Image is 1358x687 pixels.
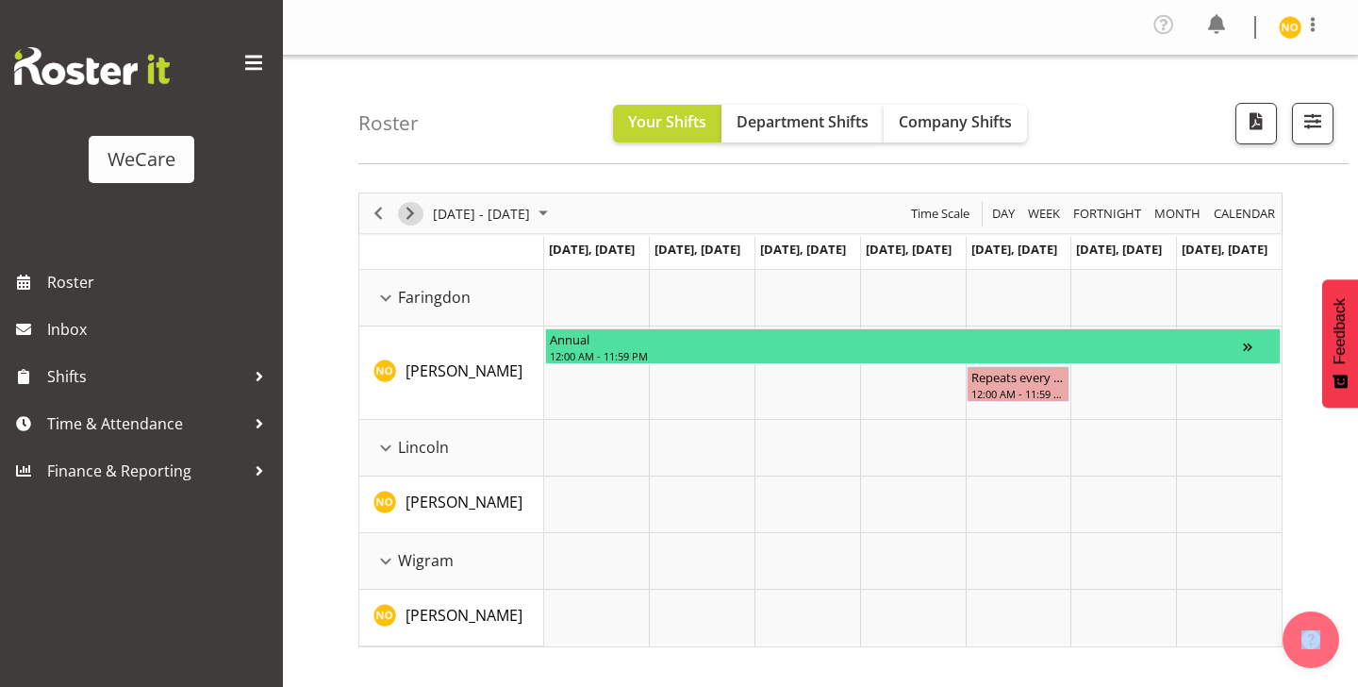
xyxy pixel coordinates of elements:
button: Timeline Month [1151,202,1204,226]
img: help-xxl-2.png [1301,630,1320,649]
span: Fortnight [1071,202,1143,226]
button: Your Shifts [613,105,721,142]
button: Timeline Day [989,202,1018,226]
button: Feedback - Show survey [1322,279,1358,408]
span: [DATE], [DATE] [654,241,740,258]
div: 12:00 AM - 11:59 PM [971,386,1066,401]
div: Previous [362,193,394,233]
a: [PERSON_NAME] [406,604,522,627]
div: Next [394,193,426,233]
div: Timeline Week of August 18, 2025 [358,193,1283,647]
a: [PERSON_NAME] [406,491,522,513]
button: Timeline Week [1025,202,1064,226]
span: Feedback [1332,298,1349,364]
span: Roster [47,268,273,296]
button: Previous [366,202,391,226]
span: Time & Attendance [47,410,245,438]
span: Shifts [47,362,245,391]
td: Lincoln resource [359,420,544,477]
button: Month [1211,202,1279,226]
span: Week [1026,202,1062,226]
span: [DATE] - [DATE] [431,202,532,226]
span: [DATE], [DATE] [1182,241,1267,258]
div: Natasha Ottley"s event - Annual Begin From Monday, August 18, 2025 at 12:00:00 AM GMT+12:00 Ends ... [545,328,1281,364]
a: [PERSON_NAME] [406,360,522,382]
span: Company Shifts [899,111,1012,132]
span: calendar [1212,202,1277,226]
span: Wigram [398,549,454,572]
span: Finance & Reporting [47,457,245,485]
span: Inbox [47,315,273,343]
td: Natasha Ottley resource [359,327,544,420]
td: Wigram resource [359,533,544,590]
div: Repeats every [DATE] - [PERSON_NAME] [971,367,1066,386]
td: Faringdon resource [359,270,544,327]
button: Department Shifts [721,105,884,142]
img: Rosterit website logo [14,47,170,85]
span: [DATE], [DATE] [866,241,952,258]
span: Time Scale [909,202,971,226]
div: WeCare [108,145,175,174]
span: [DATE], [DATE] [971,241,1057,258]
td: Natasha Ottley resource [359,477,544,533]
table: Timeline Week of August 18, 2025 [544,270,1282,646]
span: Month [1152,202,1202,226]
button: August 18 - 24, 2025 [430,202,556,226]
span: [DATE], [DATE] [549,241,635,258]
button: Next [398,202,423,226]
img: natasha-ottley11247.jpg [1279,16,1301,39]
span: [DATE], [DATE] [1076,241,1162,258]
button: Fortnight [1070,202,1145,226]
h4: Roster [358,112,419,134]
button: Filter Shifts [1292,103,1333,144]
div: Natasha Ottley"s event - Repeats every friday - Natasha Ottley Begin From Friday, August 22, 2025... [967,366,1070,402]
span: [PERSON_NAME] [406,605,522,626]
button: Company Shifts [884,105,1027,142]
span: Department Shifts [737,111,869,132]
button: Time Scale [908,202,973,226]
button: Download a PDF of the roster according to the set date range. [1235,103,1277,144]
span: Your Shifts [628,111,706,132]
div: 12:00 AM - 11:59 PM [550,348,1243,363]
span: [DATE], [DATE] [760,241,846,258]
span: Faringdon [398,286,471,309]
span: Lincoln [398,436,449,459]
span: Day [990,202,1017,226]
div: Annual [550,329,1243,348]
span: [PERSON_NAME] [406,360,522,381]
td: Natasha Ottley resource [359,590,544,646]
span: [PERSON_NAME] [406,492,522,512]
